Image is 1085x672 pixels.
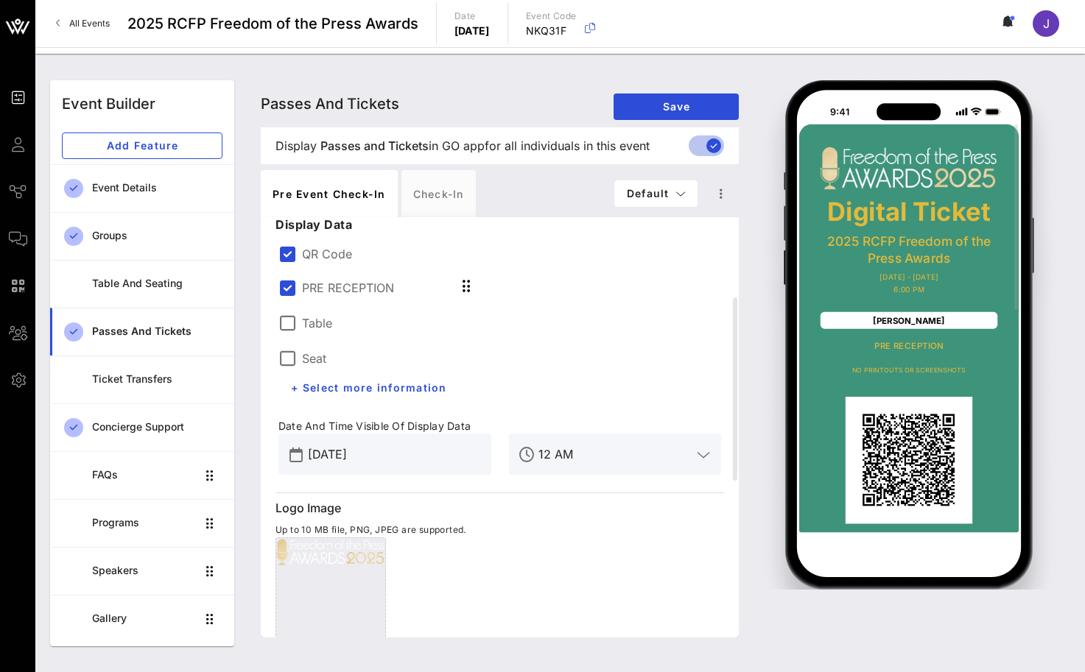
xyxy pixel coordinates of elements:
button: + Select more information [278,375,459,401]
div: J [1033,10,1059,37]
label: QR Code [302,247,721,261]
div: Programs [92,517,196,529]
span: for all individuals in this event [485,137,650,155]
p: Date [454,9,490,24]
button: Add Feature [62,132,222,159]
div: Check-in [401,170,476,217]
button: prepend icon [289,448,303,462]
a: Ticket Transfers [50,356,234,403]
label: PRE RECEPTION [302,280,394,295]
span: 2025 RCFP Freedom of the Press Awards [127,13,418,35]
div: Event Builder [62,93,155,115]
a: All Events [47,12,119,35]
a: Speakers [50,547,234,595]
a: Programs [50,499,234,547]
p: 2025 RCFP Freedom of the Press Awards [821,233,997,267]
div: QR Code [846,397,973,524]
label: Table [302,316,332,330]
p: PRE RECEPTION [821,339,997,352]
button: Default [614,180,698,207]
a: Event Details [50,164,234,212]
p: Event Code [526,9,577,24]
div: Table and Seating [92,277,222,290]
p: [DATE] [454,24,490,38]
div: Speakers [92,565,196,577]
p: Logo Image [275,499,724,517]
p: Digital Ticket [821,198,997,224]
div: Groups [92,230,222,242]
a: FAQs [50,451,234,499]
p: 6:00 PM [821,284,997,294]
div: Passes and Tickets [92,325,222,338]
span: Save [625,100,727,113]
a: Concierge Support [50,403,234,451]
a: Gallery [50,595,234,643]
label: Seat [302,351,326,366]
div: Gallery [92,612,196,625]
p: Display Data [275,216,724,233]
span: Passes and Tickets [261,95,399,113]
span: All Events [69,18,110,29]
p: NKQ31F [526,24,577,38]
div: Ticket Transfers [92,373,222,386]
a: Table and Seating [50,260,234,308]
div: Pre Event Check-in [261,170,398,217]
button: Save [614,93,739,120]
span: Display in GO app [275,137,650,155]
a: Groups [50,212,234,260]
span: + Select more information [290,381,447,394]
div: FAQs [92,469,196,481]
p: [DATE] - [DATE] [821,272,997,282]
div: Concierge Support [92,421,222,434]
span: Default [626,187,687,199]
div: Event Details [92,182,222,194]
p: NO PRINTOUTS OR SCREENSHOTS [821,364,997,375]
span: Up to 10 MB file, PNG, JPEG are supported. [275,524,466,535]
span: Add Feature [74,139,210,152]
a: Passes and Tickets [50,308,234,356]
span: J [1043,16,1050,31]
span: Date And Time Visible Of Display Data [278,419,491,434]
div: [PERSON_NAME] [821,311,997,328]
span: Passes and Tickets [320,137,429,155]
